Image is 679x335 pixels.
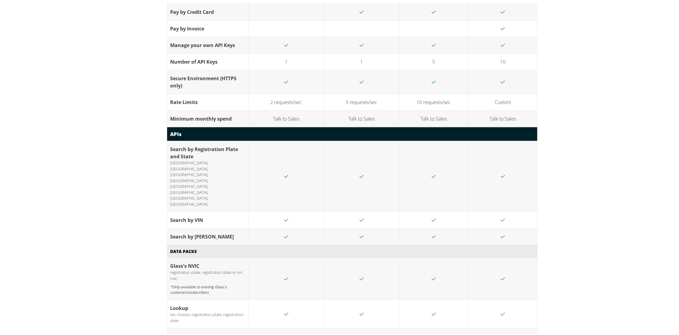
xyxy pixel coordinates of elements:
[399,109,468,126] td: Talk to Sales
[399,52,468,69] td: 5
[249,52,324,69] td: 1
[170,24,245,31] div: Pay by Invoice
[170,57,245,64] div: Number of API Keys
[170,232,245,239] div: Search by [PERSON_NAME]
[170,303,245,311] div: Lookup
[170,159,245,206] div: [GEOGRAPHIC_DATA], [GEOGRAPHIC_DATA], [GEOGRAPHIC_DATA], [GEOGRAPHIC_DATA], [GEOGRAPHIC_DATA], [G...
[170,7,245,14] div: Pay by Credit Card
[324,109,399,126] td: Talk to Sales
[170,215,245,223] div: Search by VIN
[468,52,538,69] td: 10
[170,144,245,159] div: Search by Registration Plate and State
[170,268,245,294] div: registration plate, registration state or vin, nvic
[170,40,245,48] div: Manage your own API Keys
[167,126,538,140] th: APIs
[468,93,538,109] td: Custom
[399,93,468,109] td: 10 requests/sec
[324,52,399,69] td: 1
[249,109,324,126] td: Talk to Sales
[170,261,245,268] div: Glass's NVIC
[170,311,245,322] div: vin, chassis, registration plate, registration state
[167,244,538,257] th: Data Packs
[170,97,245,105] div: Rate Limits
[170,280,245,294] div: *Only available to existing Glass's customers/subscribers
[249,93,324,109] td: 2 requests/sec
[170,74,245,88] div: Secure Environment (HTTPS only)
[324,93,399,109] td: 5 requests/sec
[468,109,538,126] td: Talk to Sales
[170,114,245,121] div: Minimum monthly spend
